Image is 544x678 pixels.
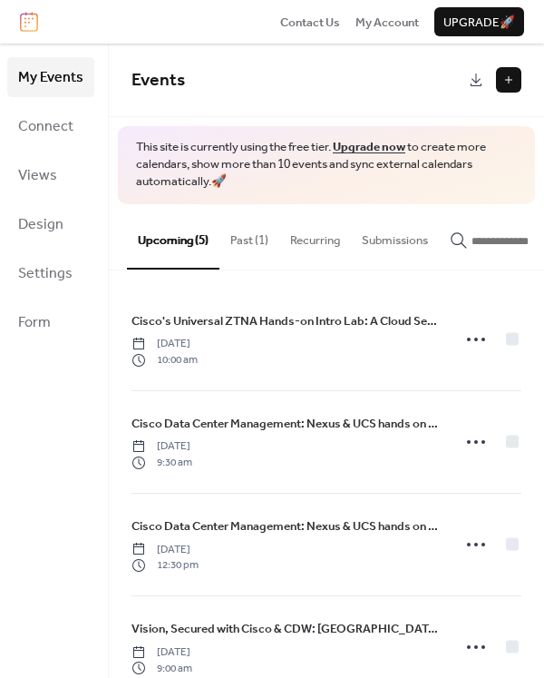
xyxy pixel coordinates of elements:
button: Upgrade🚀 [434,7,524,36]
span: [DATE] [131,644,192,661]
img: logo [20,12,38,32]
a: Vision, Secured with Cisco & CDW: [GEOGRAPHIC_DATA] — A CDW & Cisco Customer Event [131,619,440,639]
span: Upgrade 🚀 [443,14,515,32]
a: My Events [7,57,94,97]
span: 10:00 am [131,352,198,368]
a: Cisco Data Center Management: Nexus & UCS hands on Training - Session 1 [131,414,440,434]
span: Form [18,309,51,338]
span: [DATE] [131,542,199,558]
a: Form [7,302,94,342]
span: My Account [355,14,419,32]
span: Views [18,162,57,191]
a: Settings [7,253,94,293]
span: Cisco's Universal ZTNA Hands-on Intro Lab: A Cloud Security Workshop [131,312,440,330]
span: Events [131,64,185,97]
span: [DATE] [131,336,198,352]
a: Cisco's Universal ZTNA Hands-on Intro Lab: A Cloud Security Workshop [131,311,440,331]
span: My Events [18,64,83,93]
a: Views [7,155,94,195]
button: Past (1) [219,204,279,268]
a: Design [7,204,94,244]
span: 12:30 pm [131,557,199,574]
span: Connect [18,113,73,142]
span: Settings [18,260,73,289]
span: Contact Us [280,14,340,32]
button: Recurring [279,204,351,268]
span: Design [18,211,63,240]
span: 9:30 am [131,455,192,471]
span: Cisco Data Center Management: Nexus & UCS hands on Training - Session 1 [131,415,440,433]
a: Contact Us [280,13,340,31]
button: Upcoming (5) [127,204,219,270]
button: Submissions [351,204,439,268]
a: My Account [355,13,419,31]
span: 9:00 am [131,661,192,677]
a: Connect [7,106,94,146]
a: Upgrade now [333,135,405,159]
span: [DATE] [131,438,192,455]
span: Vision, Secured with Cisco & CDW: [GEOGRAPHIC_DATA] — A CDW & Cisco Customer Event [131,620,440,638]
span: This site is currently using the free tier. to create more calendars, show more than 10 events an... [136,139,517,191]
span: Cisco Data Center Management: Nexus & UCS hands on Training - Session 2 [131,517,440,536]
a: Cisco Data Center Management: Nexus & UCS hands on Training - Session 2 [131,516,440,536]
